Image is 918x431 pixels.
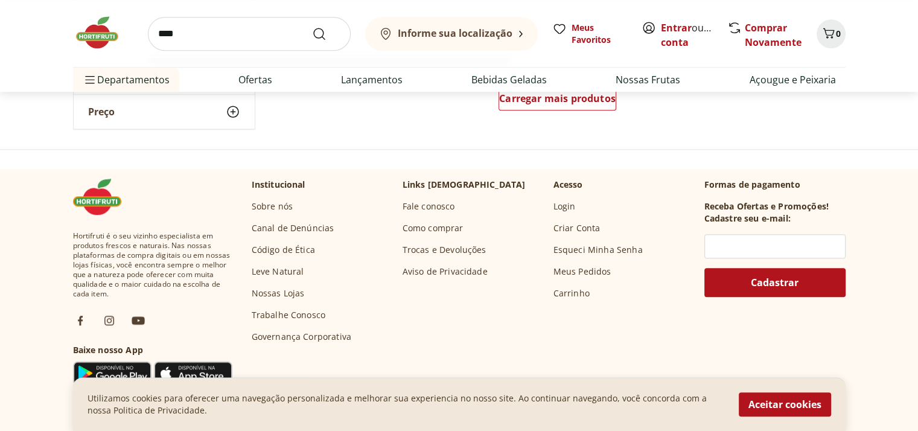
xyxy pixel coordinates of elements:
[73,14,133,51] img: Hortifruti
[252,309,326,321] a: Trabalhe Conosco
[661,21,727,49] a: Criar conta
[73,313,88,328] img: fb
[661,21,715,49] span: ou
[252,266,304,278] a: Leve Natural
[572,22,627,46] span: Meus Favoritos
[252,222,334,234] a: Canal de Denúncias
[704,268,846,297] button: Cadastrar
[836,28,841,39] span: 0
[73,179,133,215] img: Hortifruti
[148,17,351,51] input: search
[403,244,486,256] a: Trocas e Devoluções
[471,72,547,87] a: Bebidas Geladas
[553,266,611,278] a: Meus Pedidos
[83,65,170,94] span: Departamentos
[238,72,272,87] a: Ofertas
[341,72,403,87] a: Lançamentos
[552,22,627,46] a: Meus Favoritos
[745,21,802,49] a: Comprar Novamente
[398,27,512,40] b: Informe sua localização
[74,95,255,129] button: Preço
[252,244,315,256] a: Código de Ética
[751,278,798,287] span: Cadastrar
[403,179,526,191] p: Links [DEMOGRAPHIC_DATA]
[73,344,232,356] h3: Baixe nosso App
[154,361,232,385] img: App Store Icon
[704,179,846,191] p: Formas de pagamento
[73,361,151,385] img: Google Play Icon
[499,94,616,103] span: Carregar mais produtos
[312,27,341,41] button: Submit Search
[553,222,601,234] a: Criar Conta
[749,72,835,87] a: Açougue e Peixaria
[704,212,791,225] h3: Cadastre seu e-mail:
[739,392,831,417] button: Aceitar cookies
[553,200,576,212] a: Login
[704,200,829,212] h3: Receba Ofertas e Promoções!
[499,86,616,115] a: Carregar mais produtos
[102,313,116,328] img: ig
[88,392,724,417] p: Utilizamos cookies para oferecer uma navegação personalizada e melhorar sua experiencia no nosso ...
[252,179,305,191] p: Institucional
[88,106,115,118] span: Preço
[73,231,232,299] span: Hortifruti é o seu vizinho especialista em produtos frescos e naturais. Nas nossas plataformas de...
[553,287,590,299] a: Carrinho
[365,17,538,51] button: Informe sua localização
[83,65,97,94] button: Menu
[131,313,145,328] img: ytb
[553,179,583,191] p: Acesso
[403,200,455,212] a: Fale conosco
[661,21,692,34] a: Entrar
[817,19,846,48] button: Carrinho
[252,331,352,343] a: Governança Corporativa
[403,222,464,234] a: Como comprar
[252,200,293,212] a: Sobre nós
[252,287,305,299] a: Nossas Lojas
[616,72,680,87] a: Nossas Frutas
[553,244,643,256] a: Esqueci Minha Senha
[403,266,488,278] a: Aviso de Privacidade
